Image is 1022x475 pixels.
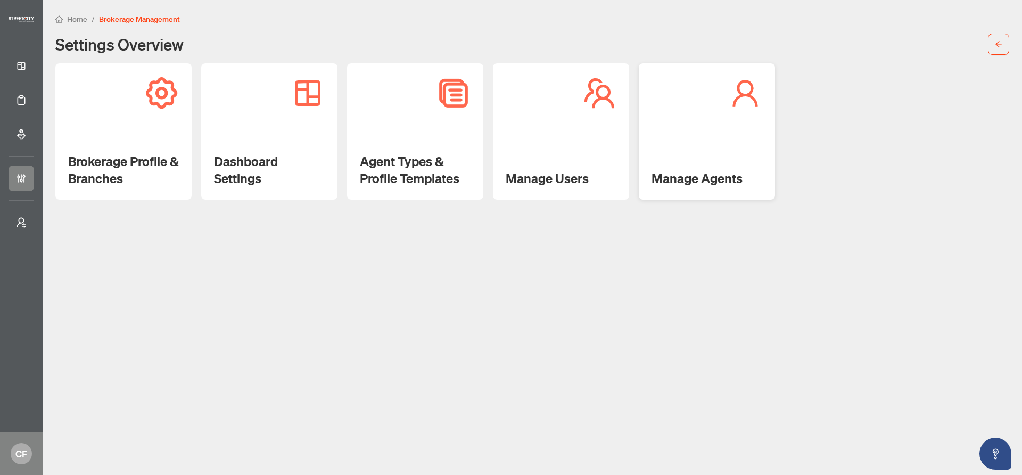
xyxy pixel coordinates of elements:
[15,446,27,461] span: CF
[360,153,471,187] h2: Agent Types & Profile Templates
[55,36,184,53] h1: Settings Overview
[67,14,87,24] span: Home
[979,438,1011,470] button: Open asap
[16,217,27,228] span: user-switch
[995,40,1002,48] span: arrow-left
[506,170,616,187] h2: Manage Users
[214,153,325,187] h2: Dashboard Settings
[9,17,34,22] img: logo
[99,14,180,24] span: Brokerage Management
[92,13,95,25] li: /
[68,153,179,187] h2: Brokerage Profile & Branches
[652,170,762,187] h2: Manage Agents
[55,15,63,23] span: home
